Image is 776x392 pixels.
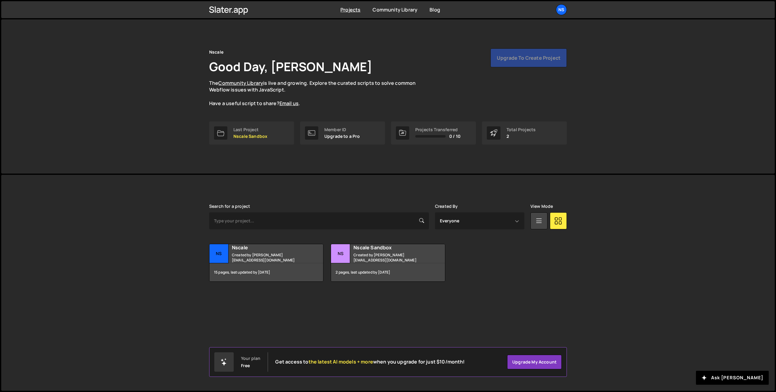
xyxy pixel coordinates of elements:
[331,244,350,263] div: Ns
[209,212,429,229] input: Type your project...
[435,204,458,209] label: Created By
[209,121,294,145] a: Last Project Nscale Sandbox
[233,134,267,139] p: Nscale Sandbox
[279,100,299,107] a: Email us
[209,244,323,282] a: Ns Nscale Created by [PERSON_NAME][EMAIL_ADDRESS][DOMAIN_NAME] 15 pages, last updated by [DATE]
[556,4,567,15] a: Ns
[324,127,360,132] div: Member ID
[340,6,360,13] a: Projects
[209,204,250,209] label: Search for a project
[530,204,553,209] label: View Mode
[507,134,536,139] p: 2
[353,252,426,263] small: Created by [PERSON_NAME][EMAIL_ADDRESS][DOMAIN_NAME]
[241,363,250,368] div: Free
[209,48,223,56] div: Nscale
[324,134,360,139] p: Upgrade to a Pro
[209,244,229,263] div: Ns
[449,134,460,139] span: 0 / 10
[209,263,323,281] div: 15 pages, last updated by [DATE]
[275,359,465,365] h2: Get access to when you upgrade for just $10/month!
[218,80,263,86] a: Community Library
[209,80,427,107] p: The is live and growing. Explore the curated scripts to solve common Webflow issues with JavaScri...
[507,355,562,369] a: Upgrade my account
[232,252,305,263] small: Created by [PERSON_NAME][EMAIL_ADDRESS][DOMAIN_NAME]
[696,371,769,385] button: Ask [PERSON_NAME]
[241,356,260,361] div: Your plan
[233,127,267,132] div: Last Project
[232,244,305,251] h2: Nscale
[507,127,536,132] div: Total Projects
[331,244,445,282] a: Ns Nscale Sandbox Created by [PERSON_NAME][EMAIL_ADDRESS][DOMAIN_NAME] 2 pages, last updated by [...
[353,244,426,251] h2: Nscale Sandbox
[430,6,440,13] a: Blog
[415,127,460,132] div: Projects Transferred
[209,58,372,75] h1: Good Day, [PERSON_NAME]
[373,6,417,13] a: Community Library
[331,263,445,281] div: 2 pages, last updated by [DATE]
[309,358,373,365] span: the latest AI models + more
